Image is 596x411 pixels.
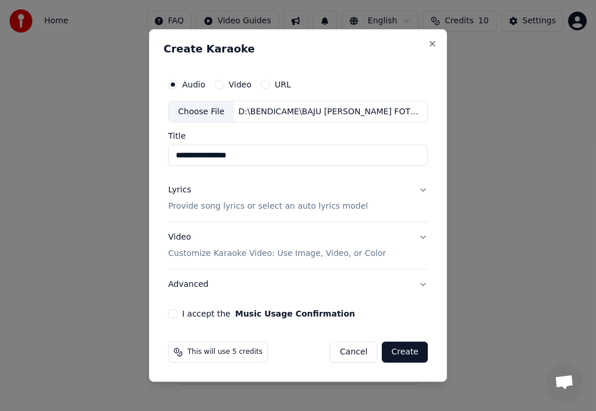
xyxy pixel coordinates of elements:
label: Video [229,80,251,89]
label: Title [168,132,428,140]
button: VideoCustomize Karaoke Video: Use Image, Video, or Color [168,223,428,269]
p: Customize Karaoke Video: Use Image, Video, or Color [168,248,386,259]
button: Cancel [330,342,377,363]
div: Lyrics [168,185,191,196]
label: URL [275,80,291,89]
p: Provide song lyrics or select an auto lyrics model [168,201,368,213]
div: D:\BENDICAME\BAJU [PERSON_NAME] FOTOMU 1.mp3 [234,106,427,118]
button: Create [382,342,428,363]
div: Choose File [169,101,234,122]
label: Audio [182,80,205,89]
label: I accept the [182,310,355,318]
span: This will use 5 credits [187,347,262,357]
button: Advanced [168,269,428,300]
button: LyricsProvide song lyrics or select an auto lyrics model [168,175,428,222]
h2: Create Karaoke [164,44,432,54]
button: I accept the [235,310,355,318]
div: Video [168,232,386,260]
